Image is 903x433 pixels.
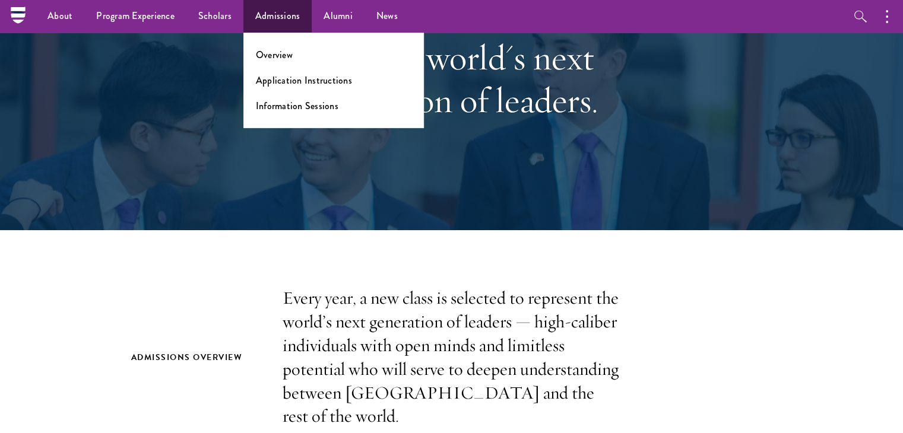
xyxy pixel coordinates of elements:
[256,48,293,62] a: Overview
[256,74,352,87] a: Application Instructions
[131,350,259,365] h2: Admissions Overview
[256,99,338,113] a: Information Sessions
[283,286,621,428] p: Every year, a new class is selected to represent the world’s next generation of leaders — high-ca...
[247,36,657,122] h1: Join the world's next generation of leaders.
